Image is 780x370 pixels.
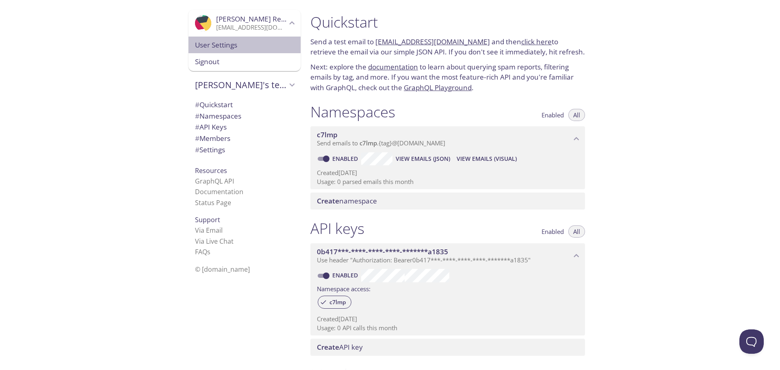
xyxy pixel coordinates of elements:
span: Settings [195,145,225,154]
a: Enabled [331,271,361,279]
span: © [DOMAIN_NAME] [195,265,250,274]
p: Next: explore the to learn about querying spam reports, filtering emails by tag, and more. If you... [310,62,585,93]
span: User Settings [195,40,294,50]
div: Create API Key [310,339,585,356]
span: c7lmp [360,139,377,147]
p: Send a test email to and then to retrieve the email via our simple JSON API. If you don't see it ... [310,37,585,57]
span: Members [195,134,230,143]
p: Created [DATE] [317,169,578,177]
span: s [207,247,210,256]
button: All [568,109,585,121]
span: # [195,100,199,109]
span: View Emails (JSON) [396,154,450,164]
button: View Emails (JSON) [392,152,453,165]
span: API Keys [195,122,227,132]
a: Documentation [195,187,243,196]
p: Usage: 0 API calls this month [317,324,578,332]
span: Signout [195,56,294,67]
a: [EMAIL_ADDRESS][DOMAIN_NAME] [375,37,490,46]
a: Status Page [195,198,231,207]
a: Enabled [331,155,361,162]
span: Create [317,196,339,206]
span: c7lmp [325,299,351,306]
div: Wajeeh Rehman [188,10,301,37]
span: [PERSON_NAME] Rehman [216,14,301,24]
a: Via Email [195,226,223,235]
span: Resources [195,166,227,175]
div: Team Settings [188,144,301,156]
button: Enabled [537,225,569,238]
p: [EMAIL_ADDRESS][DOMAIN_NAME] [216,24,287,32]
div: Signout [188,53,301,71]
h1: Quickstart [310,13,585,31]
div: c7lmp namespace [310,126,585,151]
a: Via Live Chat [195,237,234,246]
a: GraphQL Playground [404,83,472,92]
span: Quickstart [195,100,233,109]
button: View Emails (Visual) [453,152,520,165]
div: Create namespace [310,193,585,210]
span: Send emails to . {tag} @[DOMAIN_NAME] [317,139,445,147]
a: FAQ [195,247,210,256]
span: # [195,134,199,143]
span: # [195,122,199,132]
div: Namespaces [188,110,301,122]
button: Enabled [537,109,569,121]
label: Namespace access: [317,282,370,294]
h1: API keys [310,219,364,238]
p: Created [DATE] [317,315,578,323]
span: Support [195,215,220,224]
div: Quickstart [188,99,301,110]
div: User Settings [188,37,301,54]
span: Namespaces [195,111,241,121]
span: namespace [317,196,377,206]
span: # [195,111,199,121]
div: Wajeeh's team [188,74,301,95]
div: Members [188,133,301,144]
div: c7lmp [318,296,351,309]
a: click here [521,37,552,46]
span: API key [317,342,363,352]
span: Create [317,342,339,352]
a: documentation [368,62,418,71]
h1: Namespaces [310,103,395,121]
span: # [195,145,199,154]
iframe: Help Scout Beacon - Open [739,329,764,354]
a: GraphQL API [195,177,234,186]
p: Usage: 0 parsed emails this month [317,177,578,186]
button: All [568,225,585,238]
span: c7lmp [317,130,338,139]
span: [PERSON_NAME]'s team [195,79,287,91]
span: View Emails (Visual) [457,154,517,164]
div: API Keys [188,121,301,133]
